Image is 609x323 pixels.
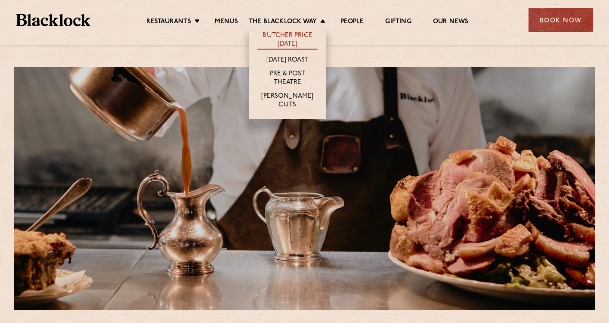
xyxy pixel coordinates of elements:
a: The Blacklock Way [249,18,317,27]
div: Book Now [529,8,593,32]
a: [PERSON_NAME] Cuts [257,92,318,110]
a: Menus [215,18,238,27]
a: Restaurants [146,18,191,27]
a: Gifting [385,18,411,27]
a: Pre & Post Theatre [257,70,318,88]
a: Our News [433,18,469,27]
a: People [340,18,364,27]
a: Butcher Price [DATE] [257,31,318,50]
a: [DATE] Roast [266,56,308,65]
img: BL_Textured_Logo-footer-cropped.svg [16,14,91,26]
